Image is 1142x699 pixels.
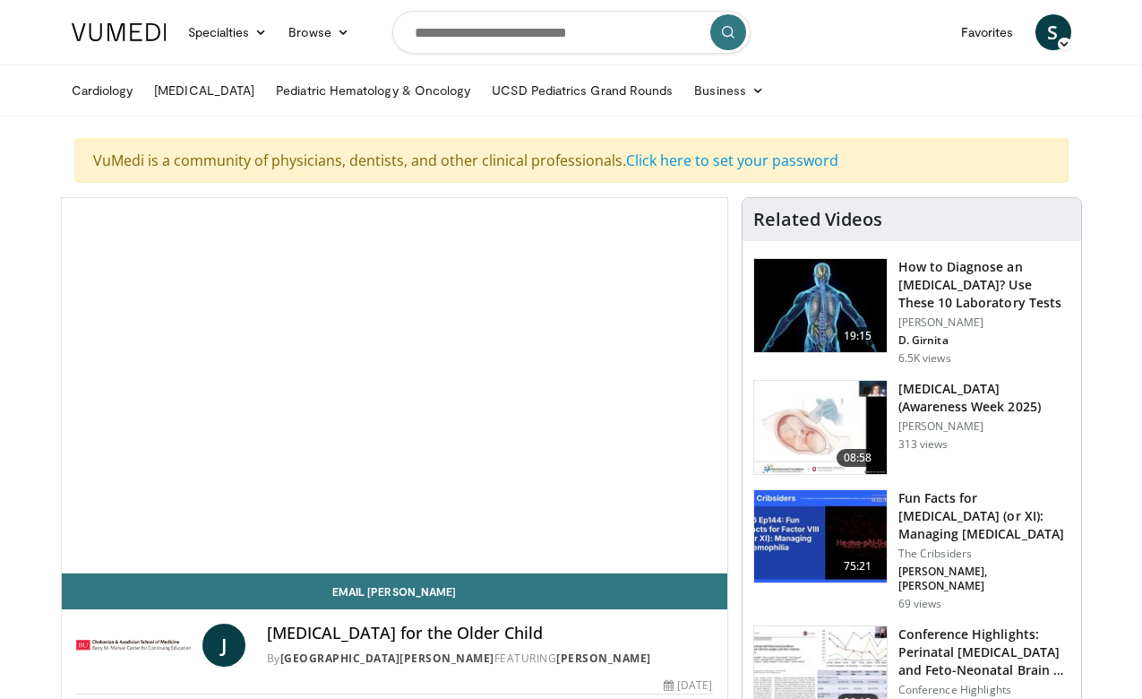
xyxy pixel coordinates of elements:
a: [GEOGRAPHIC_DATA][PERSON_NAME] [280,651,494,666]
a: S [1035,14,1071,50]
img: VuMedi Logo [72,23,167,41]
div: By FEATURING [267,651,713,667]
img: Boston University Chobanian & Avedisian School of Medicine [76,624,195,667]
a: Click here to set your password [626,151,838,170]
span: 75:21 [837,557,880,575]
p: 69 views [898,597,942,611]
a: Favorites [950,14,1025,50]
a: Browse [278,14,360,50]
h4: Related Videos [753,209,882,230]
span: 08:58 [837,449,880,467]
a: [MEDICAL_DATA] [143,73,265,108]
div: VuMedi is a community of physicians, dentists, and other clinical professionals. [74,138,1069,183]
input: Search topics, interventions [392,11,751,54]
a: Email [PERSON_NAME] [62,574,727,609]
p: [PERSON_NAME] [898,419,1070,434]
h3: [MEDICAL_DATA] (Awareness Week 2025) [898,380,1070,416]
a: 75:21 Fun Facts for [MEDICAL_DATA] (or XI): Managing [MEDICAL_DATA] The Cribsiders [PERSON_NAME],... [753,489,1070,611]
p: [PERSON_NAME] [898,315,1070,330]
p: The Cribsiders [898,547,1070,561]
p: Conference Highlights [898,683,1070,697]
a: 08:58 [MEDICAL_DATA] (Awareness Week 2025) [PERSON_NAME] 313 views [753,380,1070,475]
span: 19:15 [837,327,880,345]
p: 6.5K views [898,351,951,366]
a: Cardiology [61,73,144,108]
a: Specialties [177,14,279,50]
img: 2d24a388-d0aa-45e0-b713-b61d725e7c44.150x105_q85_crop-smart_upscale.jpg [754,490,887,583]
a: Pediatric Hematology & Oncology [265,73,481,108]
a: UCSD Pediatrics Grand Rounds [481,73,683,108]
div: [DATE] [664,677,712,694]
img: d433c1eb-f83d-4090-bffd-d9c9d03514de.150x105_q85_crop-smart_upscale.jpg [754,381,887,474]
h3: Fun Facts for [MEDICAL_DATA] (or XI): Managing [MEDICAL_DATA] [898,489,1070,543]
a: Business [683,73,775,108]
a: 19:15 How to Diagnose an [MEDICAL_DATA]? Use These 10 Laboratory Tests [PERSON_NAME] D. Girnita 6... [753,258,1070,366]
h4: [MEDICAL_DATA] for the Older Child [267,624,713,643]
h3: How to Diagnose an [MEDICAL_DATA]? Use These 10 Laboratory Tests [898,258,1070,312]
p: [PERSON_NAME], [PERSON_NAME] [898,565,1070,593]
a: J [202,624,245,667]
img: 94354a42-e356-4408-ae03-74466ea68b7a.150x105_q85_crop-smart_upscale.jpg [754,259,887,352]
a: [PERSON_NAME] [556,651,651,666]
h3: Conference Highlights: Perinatal [MEDICAL_DATA] and Feto-Neonatal Brain … [898,626,1070,679]
p: 313 views [898,437,949,452]
p: D. Girnita [898,333,1070,348]
video-js: Video Player [62,198,727,574]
